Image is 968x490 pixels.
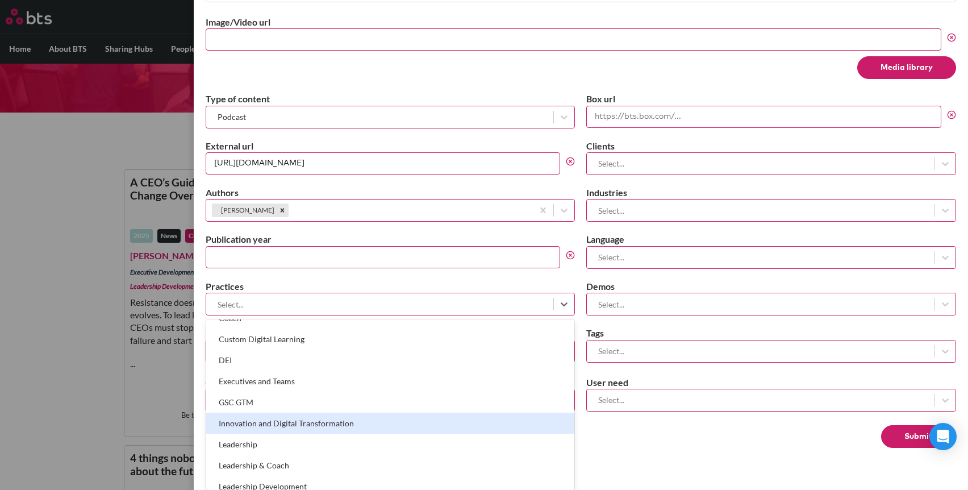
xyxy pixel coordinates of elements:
label: Box url [586,93,956,105]
label: Authors [206,186,575,199]
div: Leadership & Coach [206,455,575,476]
div: Remove Peter Mulford [276,204,289,217]
label: Industries [586,186,956,199]
button: Submit [881,425,956,448]
div: Open Intercom Messenger [929,423,957,450]
label: Type of content [206,93,575,105]
button: Media library [857,56,956,79]
div: [PERSON_NAME] [212,204,276,217]
label: External url [206,140,575,152]
div: Innovation and Digital Transformation [206,413,575,434]
div: Leadership [206,434,575,455]
label: Demos [586,280,956,293]
label: Client needs [206,376,575,389]
div: DEI [206,350,575,371]
label: Popups [206,327,575,339]
label: Publication year [206,233,575,246]
label: User need [586,376,956,389]
div: Executives and Teams [206,371,575,392]
label: Practices [206,280,575,293]
label: Language [586,233,956,246]
div: Custom Digital Learning [206,329,575,350]
label: Image/Video url [206,16,956,28]
label: Clients [586,140,956,152]
div: GSC GTM [206,392,575,413]
input: https://bts.box.com/... [586,106,941,128]
label: Tags [586,327,956,339]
